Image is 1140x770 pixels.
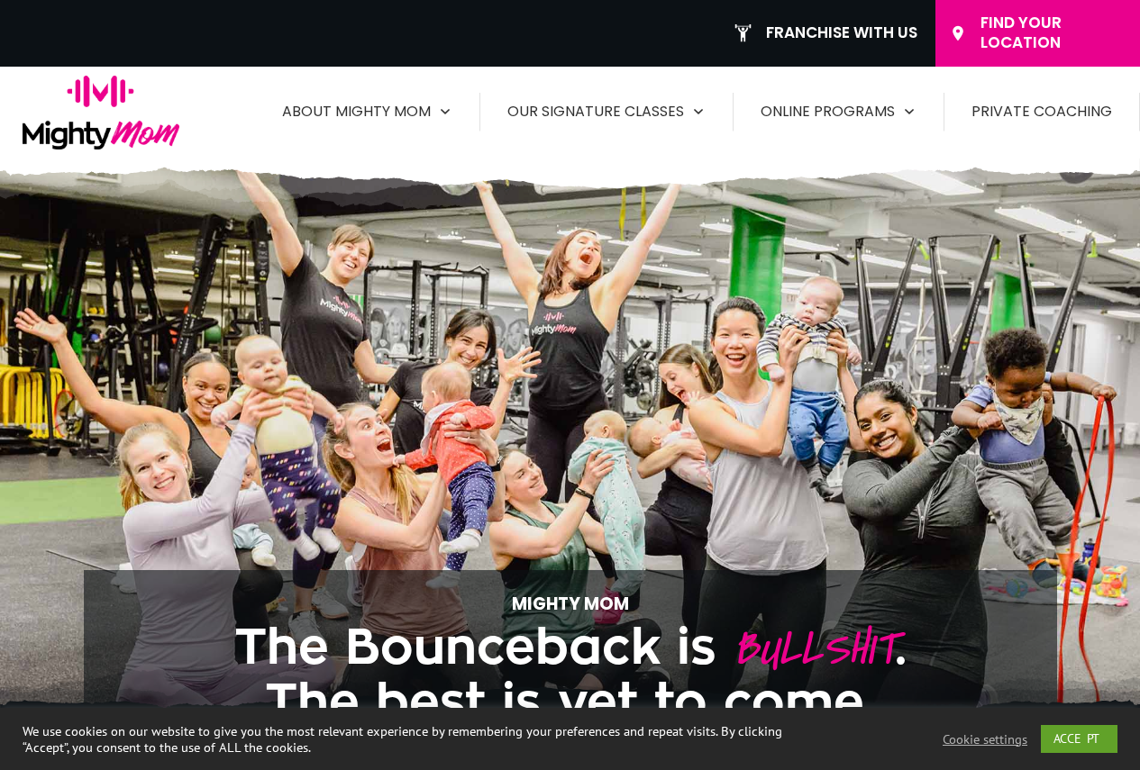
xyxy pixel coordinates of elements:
a: Online Programs [761,97,917,126]
span: Find Your Location [980,14,1126,52]
span: The Bounceback is [234,623,716,673]
span: Our Signature Classes [507,97,684,126]
span: The best is yet to come. [265,678,876,728]
span: BULLSHIT [733,615,895,683]
h1: . [139,621,1002,731]
span: About Mighty Mom [282,97,431,126]
a: Private Coaching [971,97,1112,126]
span: Franchise With Us [766,23,917,43]
a: ACCEPT [1041,725,1117,753]
a: Franchise With Us [734,10,917,58]
a: About Mighty Mom [282,97,452,126]
img: logo-mighty-mom-full [23,76,179,149]
a: Cookie settings [943,731,1027,747]
a: Our Signature Classes [507,97,706,126]
span: Online Programs [761,97,895,126]
p: Mighty Mom [139,589,1002,619]
div: We use cookies on our website to give you the most relevant experience by remembering your prefer... [23,723,789,756]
